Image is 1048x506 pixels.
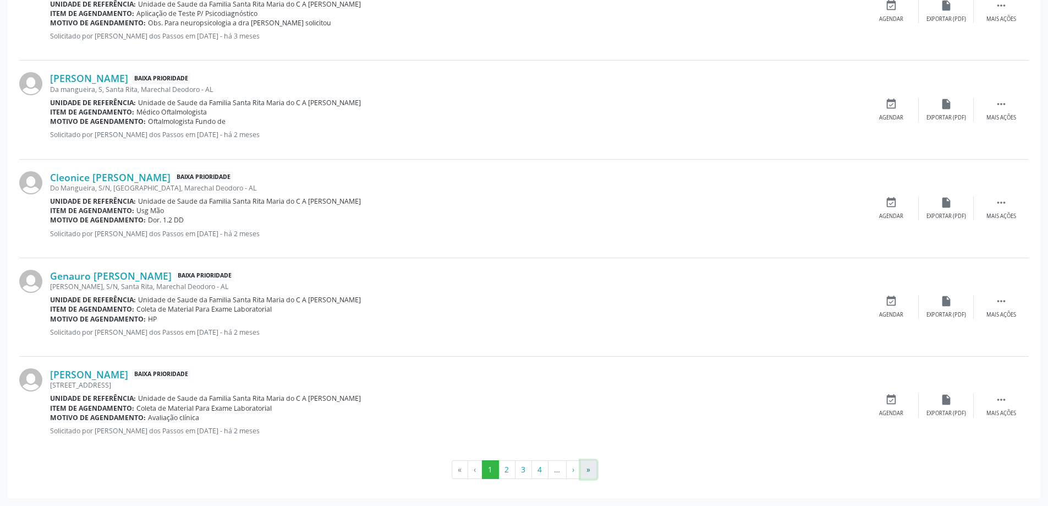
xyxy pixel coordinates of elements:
[50,206,134,215] b: Item de agendamento:
[50,197,136,206] b: Unidade de referência:
[531,460,548,479] button: Go to page 4
[879,311,903,319] div: Agendar
[136,107,207,117] span: Médico Oftalmologista
[50,404,134,413] b: Item de agendamento:
[132,369,190,380] span: Baixa Prioridade
[50,282,864,291] div: [PERSON_NAME], S/N, Santa Rita, Marechal Deodoro - AL
[50,183,864,193] div: Do Mangueira, S/N, [GEOGRAPHIC_DATA], Marechal Deodoro - AL
[175,270,234,282] span: Baixa Prioridade
[50,117,146,126] b: Motivo de agendamento:
[19,460,1029,479] ul: Pagination
[138,98,361,107] span: Unidade de Saude da Familia Santa Rita Maria do C A [PERSON_NAME]
[885,197,897,209] i: event_available
[50,85,864,94] div: Da mangueira, S, Santa Rita, Marechal Deodoro - AL
[138,197,361,206] span: Unidade de Saude da Familia Santa Rita Maria do C A [PERSON_NAME]
[940,394,952,406] i: insert_drive_file
[19,171,42,194] img: img
[138,295,361,304] span: Unidade de Saude da Familia Santa Rita Maria do C A [PERSON_NAME]
[50,270,172,282] a: Genauro [PERSON_NAME]
[879,410,903,417] div: Agendar
[50,31,864,41] p: Solicitado por [PERSON_NAME] dos Passos em [DATE] - há 3 meses
[148,314,157,324] span: HP
[879,114,903,122] div: Agendar
[148,413,199,422] span: Avaliação clínica
[50,171,171,183] a: Cleonice [PERSON_NAME]
[50,18,146,28] b: Motivo de agendamento:
[995,98,1007,110] i: 
[926,410,966,417] div: Exportar (PDF)
[138,394,361,403] span: Unidade de Saude da Familia Santa Rita Maria do C A [PERSON_NAME]
[50,72,128,84] a: [PERSON_NAME]
[566,460,581,479] button: Go to next page
[19,270,42,293] img: img
[940,98,952,110] i: insert_drive_file
[879,15,903,23] div: Agendar
[50,98,136,107] b: Unidade de referência:
[580,460,597,479] button: Go to last page
[885,394,897,406] i: event_available
[50,9,134,18] b: Item de agendamento:
[148,215,184,225] span: Dor. 1.2 DD
[995,197,1007,209] i: 
[50,413,146,422] b: Motivo de agendamento:
[50,426,864,436] p: Solicitado por [PERSON_NAME] dos Passos em [DATE] - há 2 meses
[885,98,897,110] i: event_available
[926,114,966,122] div: Exportar (PDF)
[986,410,1016,417] div: Mais ações
[136,404,272,413] span: Coleta de Material Para Exame Laboratorial
[986,213,1016,220] div: Mais ações
[136,206,164,215] span: Usg Mão
[50,229,864,238] p: Solicitado por [PERSON_NAME] dos Passos em [DATE] - há 2 meses
[926,213,966,220] div: Exportar (PDF)
[498,460,515,479] button: Go to page 2
[136,9,257,18] span: Aplicação de Teste P/ Psicodiagnóstico
[995,295,1007,307] i: 
[482,460,499,479] button: Go to page 1
[986,311,1016,319] div: Mais ações
[940,197,952,209] i: insert_drive_file
[926,15,966,23] div: Exportar (PDF)
[148,18,331,28] span: Obs. Para neuropsicologia a dra [PERSON_NAME] solicitou
[50,295,136,304] b: Unidade de referência:
[50,215,146,225] b: Motivo de agendamento:
[174,171,233,183] span: Baixa Prioridade
[986,114,1016,122] div: Mais ações
[515,460,532,479] button: Go to page 3
[50,314,146,324] b: Motivo de agendamento:
[986,15,1016,23] div: Mais ações
[50,107,134,117] b: Item de agendamento:
[879,213,903,220] div: Agendar
[885,295,897,307] i: event_available
[940,295,952,307] i: insert_drive_file
[148,117,226,126] span: Oftalmologista Fundo de
[50,380,864,390] div: [STREET_ADDRESS]
[995,394,1007,406] i: 
[50,394,136,403] b: Unidade de referência:
[50,328,864,337] p: Solicitado por [PERSON_NAME] dos Passos em [DATE] - há 2 meses
[136,304,272,314] span: Coleta de Material Para Exame Laboratorial
[50,368,128,380] a: [PERSON_NAME]
[19,72,42,95] img: img
[50,130,864,139] p: Solicitado por [PERSON_NAME] dos Passos em [DATE] - há 2 meses
[926,311,966,319] div: Exportar (PDF)
[50,304,134,314] b: Item de agendamento:
[132,73,190,84] span: Baixa Prioridade
[19,368,42,391] img: img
